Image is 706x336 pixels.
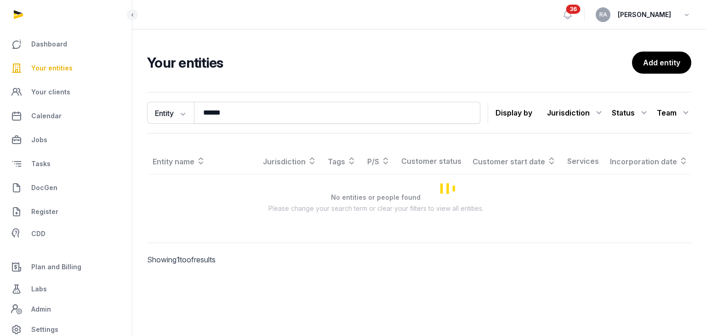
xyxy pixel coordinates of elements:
span: Plan and Billing [31,261,81,272]
a: Admin [7,300,125,319]
div: Status [612,105,649,120]
a: DocGen [7,177,125,199]
span: Your entities [31,63,73,74]
button: Entity [147,102,194,124]
a: Register [7,201,125,223]
a: Dashboard [7,33,125,55]
h2: Your entities [147,54,632,71]
a: Labs [7,278,125,300]
span: CDD [31,228,46,239]
p: Showing to of results [147,243,272,276]
a: Calendar [7,105,125,127]
span: Settings [31,324,58,335]
a: Jobs [7,129,125,151]
span: 1 [176,255,180,264]
a: Plan and Billing [7,256,125,278]
span: Labs [31,284,47,295]
a: Your clients [7,81,125,103]
button: RA [596,7,610,22]
span: RA [599,12,607,17]
a: Tasks [7,153,125,175]
span: Jobs [31,134,47,145]
a: Your entities [7,57,125,79]
p: Display by [495,105,532,120]
span: 36 [566,5,581,14]
span: Calendar [31,110,62,122]
span: [PERSON_NAME] [618,9,671,20]
span: Admin [31,304,51,315]
a: CDD [7,225,125,243]
span: DocGen [31,182,57,193]
span: Your clients [31,87,70,98]
span: Tasks [31,158,51,169]
div: Team [657,105,691,120]
span: Register [31,206,58,217]
div: Jurisdiction [547,105,604,120]
a: Add entity [632,52,691,74]
span: Dashboard [31,39,67,50]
